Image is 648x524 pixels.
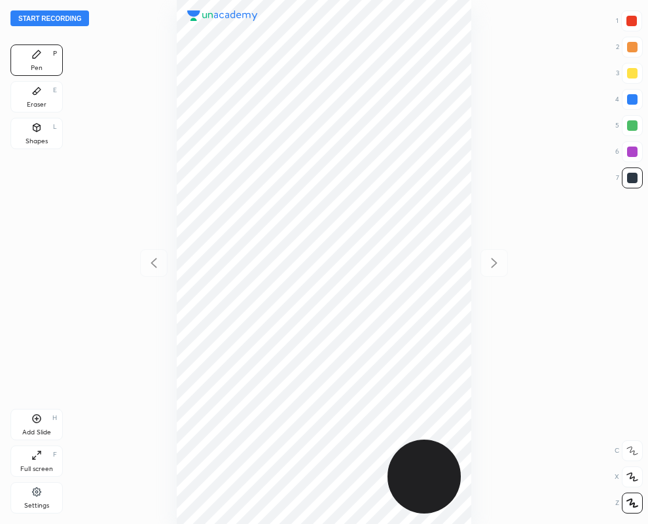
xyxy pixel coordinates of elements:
[22,429,51,436] div: Add Slide
[616,63,643,84] div: 3
[53,50,57,57] div: P
[53,451,57,458] div: F
[616,167,643,188] div: 7
[52,415,57,421] div: H
[615,141,643,162] div: 6
[53,124,57,130] div: L
[616,37,643,58] div: 2
[10,10,89,26] button: Start recording
[53,87,57,94] div: E
[615,466,643,487] div: X
[24,502,49,509] div: Settings
[26,138,48,145] div: Shapes
[31,65,43,71] div: Pen
[615,440,643,461] div: C
[187,10,258,21] img: logo.38c385cc.svg
[27,101,46,108] div: Eraser
[615,115,643,136] div: 5
[20,466,53,472] div: Full screen
[615,493,643,514] div: Z
[616,10,642,31] div: 1
[615,89,643,110] div: 4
